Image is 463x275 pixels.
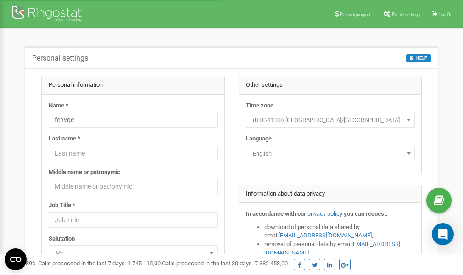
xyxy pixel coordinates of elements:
[432,223,454,245] div: Open Intercom Messenger
[49,168,120,177] label: Middle name or patronymic
[49,135,80,143] label: Last name *
[128,260,161,267] u: 1 745 115,00
[42,76,224,95] div: Personal information
[49,101,68,110] label: Name *
[307,210,342,217] a: privacy policy
[249,114,412,127] span: (UTC-11:00) Pacific/Midway
[49,146,218,161] input: Last name
[439,12,454,17] span: Log Out
[162,260,288,267] span: Calls processed in the last 30 days :
[239,76,422,95] div: Other settings
[279,232,372,239] a: [EMAIL_ADDRESS][DOMAIN_NAME]
[49,212,218,228] input: Job Title
[49,179,218,194] input: Middle name or patronymic
[239,185,422,203] div: Information about data privacy
[392,12,420,17] span: Profile settings
[5,248,27,270] button: Open CMP widget
[246,146,415,161] span: English
[52,247,214,260] span: Mr.
[264,240,415,257] li: removal of personal data by email ,
[49,245,218,261] span: Mr.
[49,112,218,128] input: Name
[32,54,88,62] h5: Personal settings
[344,210,388,217] strong: you can request:
[255,260,288,267] u: 7 382 453,00
[246,101,273,110] label: Time zone
[249,147,412,160] span: English
[246,112,415,128] span: (UTC-11:00) Pacific/Midway
[246,210,306,217] strong: In accordance with our
[406,54,431,62] button: HELP
[264,223,415,240] li: download of personal data shared by email ,
[49,201,75,210] label: Job Title *
[246,135,272,143] label: Language
[340,12,372,17] span: Referral program
[38,260,161,267] span: Calls processed in the last 7 days :
[49,235,75,243] label: Salutation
